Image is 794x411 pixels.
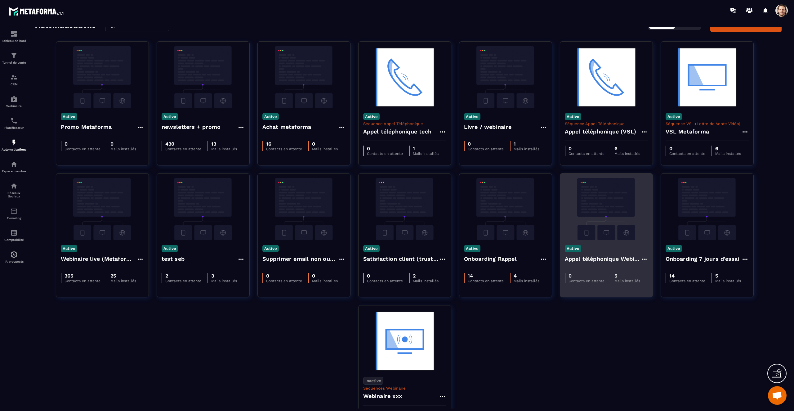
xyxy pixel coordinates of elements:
[363,255,439,263] h4: Satisfaction client (trustpilot)
[312,279,338,283] p: Mails installés
[2,126,26,129] p: Planificateur
[413,279,439,283] p: Mails installés
[165,147,201,151] p: Contacts en attente
[211,273,237,279] p: 3
[468,273,504,279] p: 14
[363,245,380,252] p: Active
[468,141,504,147] p: 0
[162,123,221,131] h4: newsletters + promo
[2,224,26,246] a: accountantaccountantComptabilité
[162,245,178,252] p: Active
[162,255,185,263] h4: test seb
[110,147,136,151] p: Mails installés
[10,207,18,215] img: email
[65,279,100,283] p: Contacts en attente
[614,151,640,156] p: Mails installés
[10,251,18,258] img: automations
[266,141,302,147] p: 16
[715,151,741,156] p: Mails installés
[363,386,446,391] p: Séquences Webinaire
[464,46,547,108] img: automation-background
[2,178,26,203] a: social-networksocial-networkRéseaux Sociaux
[363,377,383,385] p: Inactive
[363,392,402,400] h4: Webinaire xxx
[565,121,648,126] p: Séquence Appel Téléphonique
[211,147,237,151] p: Mails installés
[569,151,604,156] p: Contacts en attente
[367,273,403,279] p: 0
[262,255,338,263] h4: Supprimer email non ouvert apres 60 jours
[165,273,201,279] p: 2
[10,182,18,190] img: social-network
[514,273,539,279] p: 4
[262,178,346,240] img: automation-background
[569,146,604,151] p: 0
[65,273,100,279] p: 365
[10,229,18,237] img: accountant
[2,25,26,47] a: formationformationTableau de bord
[565,178,648,240] img: automation-background
[363,127,432,136] h4: Appel téléphonique tech
[10,139,18,146] img: automations
[468,147,504,151] p: Contacts en attente
[266,273,302,279] p: 0
[464,123,511,131] h4: Livre / webinaire
[110,141,136,147] p: 0
[565,113,581,120] p: Active
[614,146,640,151] p: 6
[363,121,446,126] p: Séquence Appel Téléphonique
[413,273,439,279] p: 2
[468,279,504,283] p: Contacts en attente
[2,91,26,112] a: automationsautomationsWebinaire
[514,141,539,147] p: 1
[666,245,682,252] p: Active
[312,141,338,147] p: 0
[666,255,739,263] h4: Onboarding 7 jours d'essai
[715,279,741,283] p: Mails installés
[363,310,446,372] img: automation-background
[363,46,446,108] img: automation-background
[565,127,636,136] h4: Appel téléphonique (VSL)
[211,141,237,147] p: 13
[367,151,403,156] p: Contacts en attente
[10,117,18,124] img: scheduler
[2,238,26,242] p: Comptabilité
[363,178,446,240] img: automation-background
[2,112,26,134] a: schedulerschedulerPlanificateur
[715,146,741,151] p: 6
[61,245,77,252] p: Active
[669,273,705,279] p: 14
[666,121,749,126] p: Séquence VSL (Lettre de Vente Vidéo)
[2,156,26,178] a: automationsautomationsEspace membre
[2,83,26,86] p: CRM
[65,141,100,147] p: 0
[669,151,705,156] p: Contacts en attente
[514,147,539,151] p: Mails installés
[2,191,26,198] p: Réseaux Sociaux
[165,141,201,147] p: 430
[10,74,18,81] img: formation
[262,46,346,108] img: automation-background
[9,6,65,17] img: logo
[768,386,787,405] a: Open chat
[669,146,705,151] p: 0
[266,279,302,283] p: Contacts en attente
[262,113,279,120] p: Active
[162,113,178,120] p: Active
[569,279,604,283] p: Contacts en attente
[565,245,581,252] p: Active
[262,245,279,252] p: Active
[61,178,144,240] img: automation-background
[2,216,26,220] p: E-mailing
[10,30,18,38] img: formation
[2,148,26,151] p: Automatisations
[110,279,136,283] p: Mails installés
[2,61,26,64] p: Tunnel de vente
[61,123,112,131] h4: Promo Metaforma
[266,147,302,151] p: Contacts en attente
[413,151,439,156] p: Mails installés
[666,127,709,136] h4: VSL Metaforma
[211,279,237,283] p: Mails installés
[61,46,144,108] img: automation-background
[2,47,26,69] a: formationformationTunnel de vente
